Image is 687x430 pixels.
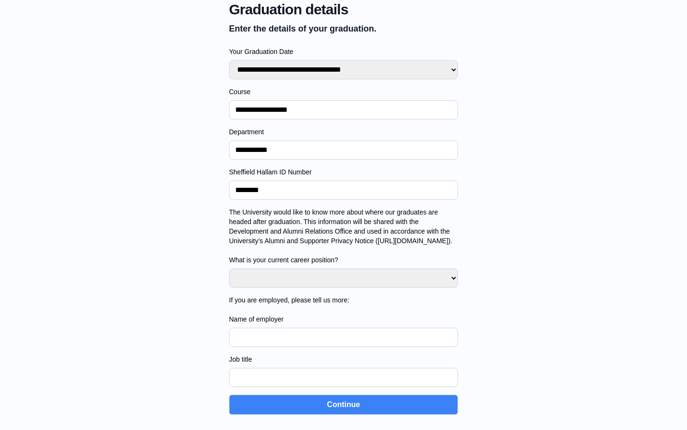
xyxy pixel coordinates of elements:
p: Enter the details of your graduation. [229,22,458,35]
label: Your Graduation Date [229,47,458,56]
label: Sheffield Hallam ID Number [229,167,458,177]
span: Graduation details [229,1,458,18]
button: Continue [229,395,458,415]
label: The University would like to know more about where our graduates are headed after graduation. Thi... [229,207,458,265]
label: Job title [229,355,458,364]
label: If you are employed, please tell us more: Name of employer [229,295,458,324]
label: Course [229,87,458,97]
label: Department [229,127,458,137]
